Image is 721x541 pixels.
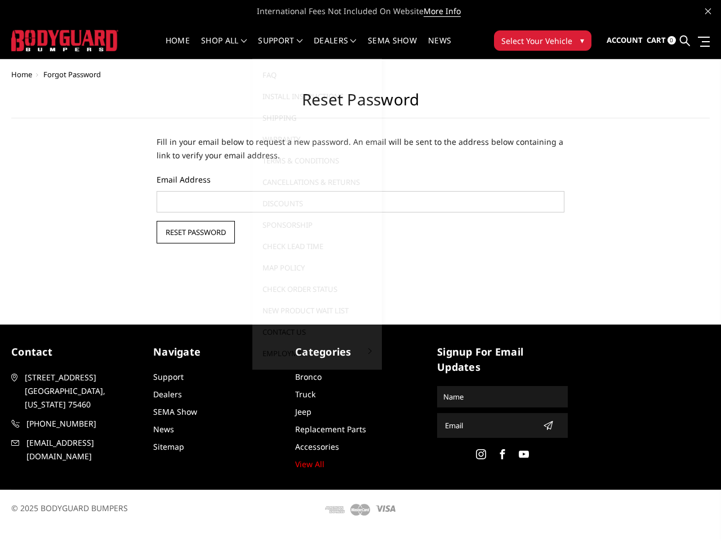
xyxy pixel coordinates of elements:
a: Contact Us [257,321,377,343]
a: Sitemap [153,441,184,452]
a: Replacement Parts [295,424,366,434]
span: [STREET_ADDRESS] [GEOGRAPHIC_DATA], [US_STATE] 75460 [25,371,140,411]
span: Account [607,35,643,45]
h5: Navigate [153,344,284,360]
a: News [153,424,174,434]
input: Email [440,416,538,434]
a: [EMAIL_ADDRESS][DOMAIN_NAME] [11,436,142,463]
a: Cart 0 [647,25,676,56]
a: Truck [295,389,315,400]
a: Cancellations & Returns [257,171,377,193]
h5: signup for email updates [437,344,568,375]
span: [PHONE_NUMBER] [26,417,141,431]
button: Select Your Vehicle [494,30,591,51]
img: BODYGUARD BUMPERS [11,30,118,51]
a: Bronco [295,371,322,382]
a: Shipping [257,107,377,128]
a: Support [153,371,184,382]
a: [PHONE_NUMBER] [11,417,142,431]
label: Email Address [157,174,564,185]
a: News [428,37,451,59]
a: Discounts [257,193,377,214]
span: © 2025 BODYGUARD BUMPERS [11,503,128,513]
a: New Product Wait List [257,300,377,321]
span: [EMAIL_ADDRESS][DOMAIN_NAME] [26,436,141,463]
a: Dealers [153,389,182,400]
a: Terms & Conditions [257,150,377,171]
h2: Reset Password [11,90,710,118]
a: Account [607,25,643,56]
a: Employment [257,343,377,364]
a: Install Instructions [257,86,377,107]
a: Home [166,37,190,59]
a: Check Lead Time [257,236,377,257]
a: Warranty [257,128,377,150]
h5: contact [11,344,142,360]
a: Home [11,69,32,79]
iframe: Chat Widget [665,487,721,541]
span: Forgot Password [43,69,101,79]
a: Check Order Status [257,278,377,300]
p: Fill in your email below to request a new password. An email will be sent to the address below co... [157,135,564,162]
span: Select Your Vehicle [501,35,572,47]
a: Accessories [295,441,339,452]
a: shop all [201,37,247,59]
input: Reset Password [157,221,235,243]
span: ▾ [580,34,584,46]
span: Cart [647,35,666,45]
a: FAQ [257,64,377,86]
a: View All [295,459,324,469]
a: SEMA Show [368,37,417,59]
a: MAP Policy [257,257,377,278]
span: 0 [667,36,676,45]
a: Sponsorship [257,214,377,236]
a: Dealers [314,37,357,59]
a: Jeep [295,406,311,417]
input: Name [439,388,566,406]
a: SEMA Show [153,406,197,417]
a: More Info [424,6,461,17]
a: Support [258,37,302,59]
